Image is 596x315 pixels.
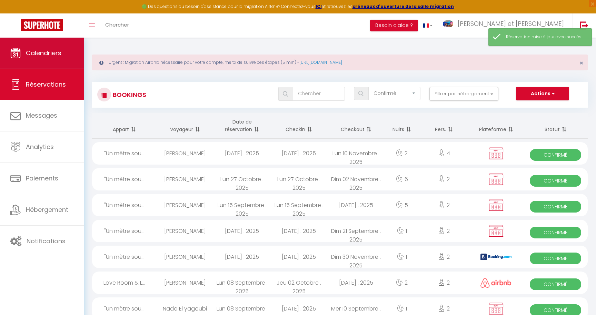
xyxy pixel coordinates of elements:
[370,20,418,31] button: Besoin d'aide ?
[328,113,385,139] th: Sort by checkout
[26,49,61,57] span: Calendriers
[516,87,569,101] button: Actions
[92,113,157,139] th: Sort by rentals
[100,13,134,38] a: Chercher
[579,59,583,67] span: ×
[92,55,588,70] div: Urgent : Migration Airbnb nécessaire pour votre compte, merci de suivre ces étapes (5 min) -
[27,237,66,245] span: Notifications
[438,13,573,38] a: ... [PERSON_NAME] et [PERSON_NAME]
[458,19,564,28] span: [PERSON_NAME] et [PERSON_NAME]
[21,19,63,31] img: Super Booking
[26,111,57,120] span: Messages
[26,174,58,183] span: Paiements
[26,80,66,89] span: Réservations
[270,113,327,139] th: Sort by checkin
[506,34,585,40] div: Réservation mise à jour avec succès
[111,87,146,102] h3: Bookings
[6,3,26,23] button: Ouvrir le widget de chat LiveChat
[523,113,588,139] th: Sort by status
[316,3,322,9] a: ICI
[299,59,342,65] a: [URL][DOMAIN_NAME]
[469,113,523,139] th: Sort by channel
[579,60,583,66] button: Close
[352,3,454,9] a: créneaux d'ouverture de la salle migration
[385,113,419,139] th: Sort by nights
[105,21,129,28] span: Chercher
[157,113,213,139] th: Sort by guest
[26,142,54,151] span: Analytics
[580,21,588,30] img: logout
[429,87,498,101] button: Filtrer par hébergement
[419,113,469,139] th: Sort by people
[26,205,68,214] span: Hébergement
[443,20,453,27] img: ...
[213,113,270,139] th: Sort by booking date
[293,87,345,101] input: Chercher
